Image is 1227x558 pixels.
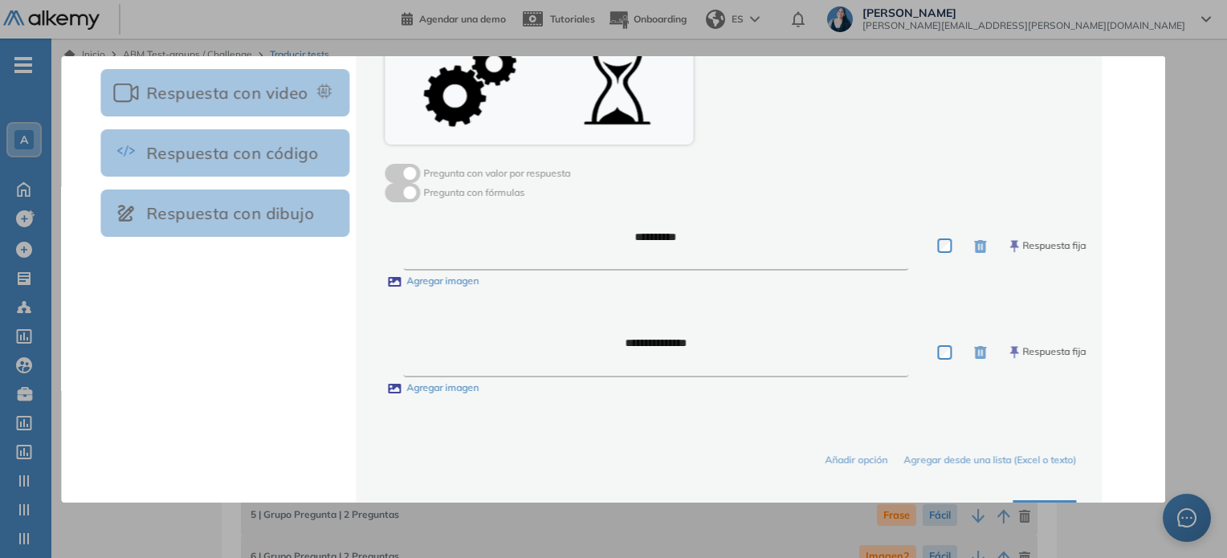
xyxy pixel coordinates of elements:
button: Añadir opción [825,453,888,468]
span: Pregunta con valor por respuesta [423,167,570,179]
span: Pregunta con fórmulas [423,186,524,198]
button: Respuesta fija [1010,344,1086,360]
button: Respuesta con dibujo [100,189,349,237]
button: Respuesta fija [1010,238,1086,254]
button: Guardar [1013,500,1077,522]
label: Agregar imagen [388,274,479,289]
button: Agregar desde una lista (Excel o texto) [904,453,1077,468]
button: Respuesta con código [100,129,349,177]
label: Agregar imagen [388,381,479,396]
button: Respuesta con video [100,69,349,116]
